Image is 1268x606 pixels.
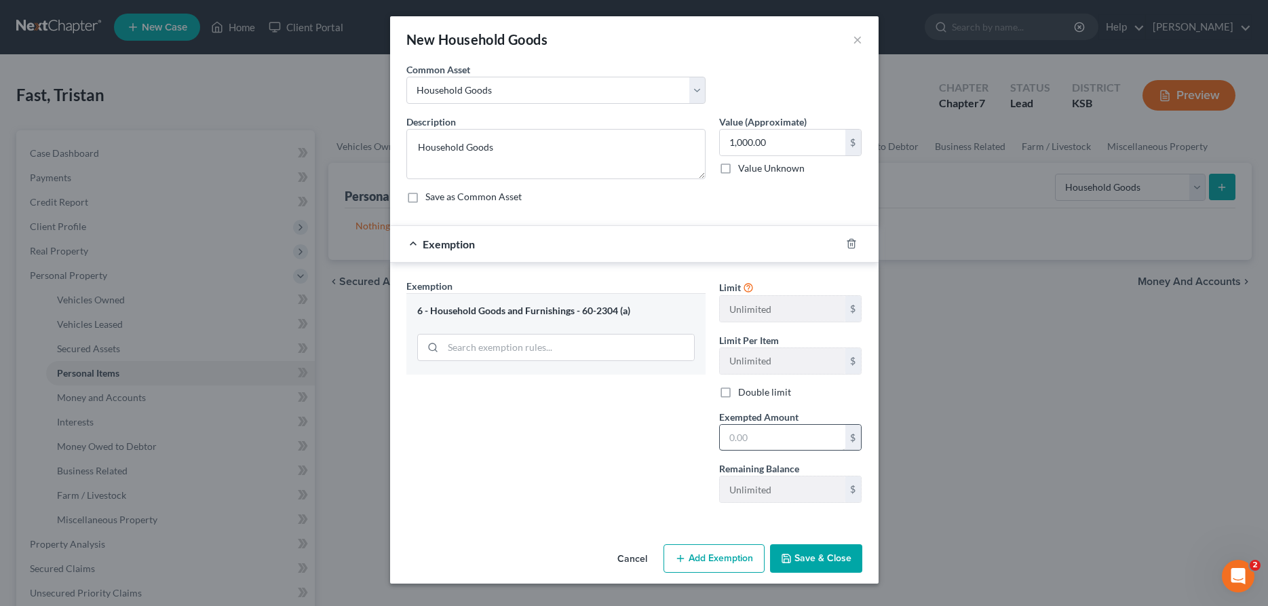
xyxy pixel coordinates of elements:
div: 6 - Household Goods and Furnishings - 60-2304 (a) [417,305,695,318]
button: × [853,31,862,48]
label: Double limit [738,385,791,399]
label: Save as Common Asset [425,190,522,204]
div: $ [845,425,862,451]
span: Description [406,116,456,128]
span: Limit [719,282,741,293]
input: -- [720,476,845,502]
div: New Household Goods [406,30,548,49]
iframe: Intercom live chat [1222,560,1254,592]
input: -- [720,348,845,374]
label: Value Unknown [738,162,805,175]
span: 2 [1250,560,1261,571]
input: 0.00 [720,130,845,155]
label: Remaining Balance [719,461,799,476]
button: Save & Close [770,544,862,573]
div: $ [845,130,862,155]
input: Search exemption rules... [443,335,694,360]
div: $ [845,348,862,374]
span: Exempted Amount [719,411,799,423]
div: $ [845,296,862,322]
input: -- [720,296,845,322]
div: $ [845,476,862,502]
span: Exemption [423,238,475,250]
button: Add Exemption [664,544,765,573]
label: Limit Per Item [719,333,779,347]
input: 0.00 [720,425,845,451]
label: Value (Approximate) [719,115,807,129]
span: Exemption [406,280,453,292]
label: Common Asset [406,62,470,77]
button: Cancel [607,546,658,573]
